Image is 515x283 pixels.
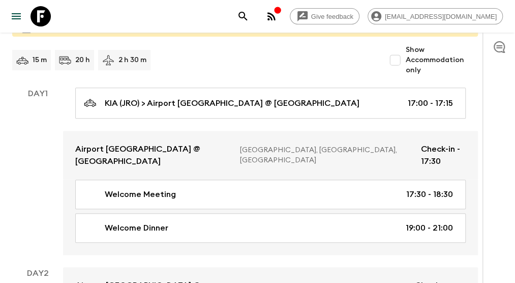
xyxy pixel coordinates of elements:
div: [EMAIL_ADDRESS][DOMAIN_NAME] [368,8,503,24]
p: 15 m [33,55,47,65]
p: KIA (JRO) > Airport [GEOGRAPHIC_DATA] @ [GEOGRAPHIC_DATA] [105,97,359,109]
p: Day 2 [12,267,63,279]
p: 20 h [75,55,90,65]
button: menu [6,6,26,26]
a: Give feedback [290,8,359,24]
a: Airport [GEOGRAPHIC_DATA] @ [GEOGRAPHIC_DATA][GEOGRAPHIC_DATA], [GEOGRAPHIC_DATA], [GEOGRAPHIC_DA... [63,131,478,180]
button: search adventures [233,6,253,26]
p: 2 h 30 m [118,55,146,65]
p: Check-in - 17:30 [421,143,466,167]
p: Day 1 [12,88,63,100]
p: 17:00 - 17:15 [408,97,453,109]
a: KIA (JRO) > Airport [GEOGRAPHIC_DATA] @ [GEOGRAPHIC_DATA]17:00 - 17:15 [75,88,466,119]
p: Airport [GEOGRAPHIC_DATA] @ [GEOGRAPHIC_DATA] [75,143,232,167]
p: 19:00 - 21:00 [406,222,453,234]
p: 17:30 - 18:30 [406,188,453,201]
a: Welcome Meeting17:30 - 18:30 [75,180,466,209]
a: Welcome Dinner19:00 - 21:00 [75,213,466,243]
p: [GEOGRAPHIC_DATA], [GEOGRAPHIC_DATA], [GEOGRAPHIC_DATA] [240,145,413,165]
span: Give feedback [306,13,359,20]
span: [EMAIL_ADDRESS][DOMAIN_NAME] [379,13,502,20]
span: Show Accommodation only [405,45,478,75]
p: Welcome Meeting [105,188,176,201]
p: Welcome Dinner [105,222,168,234]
